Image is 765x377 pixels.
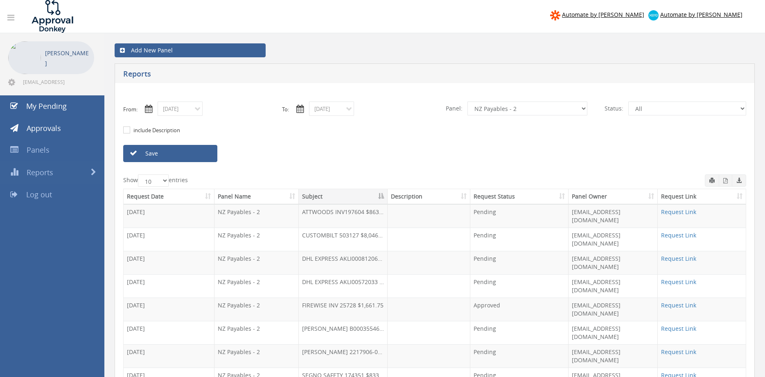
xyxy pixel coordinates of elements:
[124,321,214,344] td: [DATE]
[569,228,658,251] td: [EMAIL_ADDRESS][DOMAIN_NAME]
[124,189,214,204] th: Request Date: activate to sort column ascending
[138,174,169,187] select: Showentries
[470,274,569,298] td: Pending
[470,344,569,368] td: Pending
[214,344,299,368] td: NZ Payables - 2
[299,344,388,368] td: [PERSON_NAME] 2217906-00 $332.47
[115,43,266,57] a: Add New Panel
[658,189,746,204] th: Request Link: activate to sort column ascending
[299,228,388,251] td: CUSTOMBILT 503127 $8,046.96
[26,190,52,199] span: Log out
[661,255,696,262] a: Request Link
[470,251,569,274] td: Pending
[124,228,214,251] td: [DATE]
[569,189,658,204] th: Panel Owner: activate to sort column ascending
[569,204,658,228] td: [EMAIL_ADDRESS][DOMAIN_NAME]
[27,123,61,133] span: Approvals
[569,274,658,298] td: [EMAIL_ADDRESS][DOMAIN_NAME]
[661,208,696,216] a: Request Link
[214,298,299,321] td: NZ Payables - 2
[282,106,289,113] label: To:
[214,321,299,344] td: NZ Payables - 2
[131,126,180,135] label: include Description
[23,79,93,85] span: [EMAIL_ADDRESS][DOMAIN_NAME]
[661,325,696,332] a: Request Link
[562,11,644,18] span: Automate by [PERSON_NAME]
[299,274,388,298] td: DHL EXPRESS AKLI00572033 $222.99
[45,48,90,68] p: [PERSON_NAME]
[299,321,388,344] td: [PERSON_NAME] B00035546 $2,239.34
[388,189,470,204] th: Description: activate to sort column ascending
[661,231,696,239] a: Request Link
[470,189,569,204] th: Request Status: activate to sort column ascending
[123,70,561,80] h5: Reports
[26,101,67,111] span: My Pending
[123,145,217,162] a: Save
[214,189,299,204] th: Panel Name: activate to sort column ascending
[661,348,696,356] a: Request Link
[661,301,696,309] a: Request Link
[470,204,569,228] td: Pending
[27,145,50,155] span: Panels
[470,298,569,321] td: Approved
[569,321,658,344] td: [EMAIL_ADDRESS][DOMAIN_NAME]
[648,10,659,20] img: xero-logo.png
[123,174,188,187] label: Show entries
[299,298,388,321] td: FIREWISE INV 25728 $1,661.75
[124,204,214,228] td: [DATE]
[569,298,658,321] td: [EMAIL_ADDRESS][DOMAIN_NAME]
[441,102,467,115] span: Panel:
[124,274,214,298] td: [DATE]
[600,102,628,115] span: Status:
[27,167,53,177] span: Reports
[470,228,569,251] td: Pending
[660,11,742,18] span: Automate by [PERSON_NAME]
[569,251,658,274] td: [EMAIL_ADDRESS][DOMAIN_NAME]
[299,189,388,204] th: Subject: activate to sort column descending
[550,10,560,20] img: zapier-logomark.png
[214,251,299,274] td: NZ Payables - 2
[214,204,299,228] td: NZ Payables - 2
[214,274,299,298] td: NZ Payables - 2
[569,344,658,368] td: [EMAIL_ADDRESS][DOMAIN_NAME]
[214,228,299,251] td: NZ Payables - 2
[299,204,388,228] td: ATTWOODS INV197604 $863.17
[661,278,696,286] a: Request Link
[299,251,388,274] td: DHL EXPRESS AKLI000812065 $158.63
[123,106,138,113] label: From:
[124,251,214,274] td: [DATE]
[470,321,569,344] td: Pending
[124,298,214,321] td: [DATE]
[124,344,214,368] td: [DATE]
